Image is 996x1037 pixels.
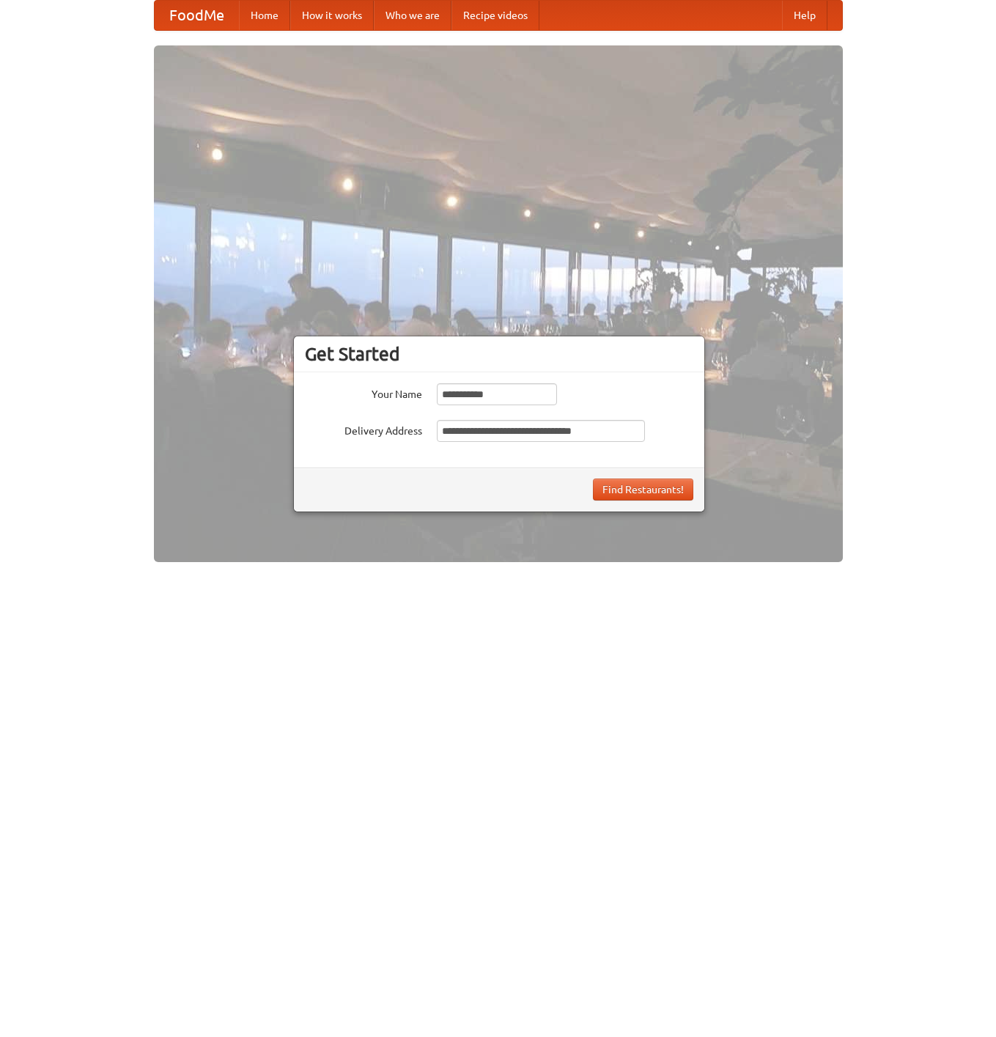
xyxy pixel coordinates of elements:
button: Find Restaurants! [593,479,693,501]
a: Who we are [374,1,451,30]
a: Recipe videos [451,1,539,30]
a: FoodMe [155,1,239,30]
a: Home [239,1,290,30]
a: How it works [290,1,374,30]
label: Your Name [305,383,422,402]
a: Help [782,1,827,30]
label: Delivery Address [305,420,422,438]
h3: Get Started [305,343,693,365]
